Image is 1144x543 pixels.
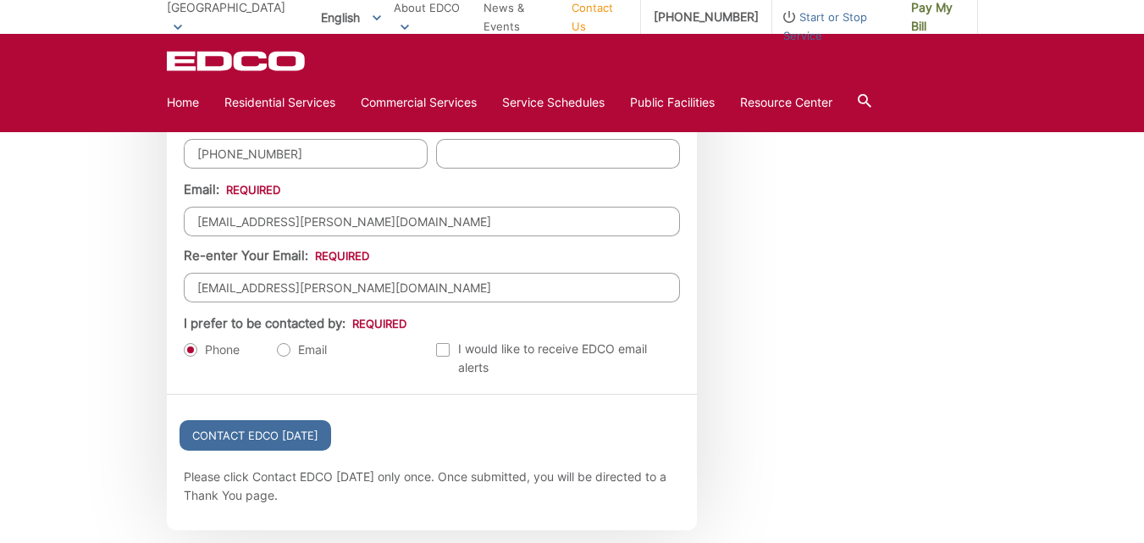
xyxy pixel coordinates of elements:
[184,182,280,197] label: Email:
[308,3,394,31] span: English
[167,51,307,71] a: EDCD logo. Return to the homepage.
[167,93,199,112] a: Home
[180,420,331,451] input: Contact EDCO [DATE]
[184,316,406,331] label: I prefer to be contacted by:
[224,93,335,112] a: Residential Services
[630,93,715,112] a: Public Facilities
[361,93,477,112] a: Commercial Services
[436,340,680,377] label: I would like to receive EDCO email alerts
[277,341,327,358] label: Email
[184,248,369,263] label: Re-enter Your Email:
[184,468,680,505] p: Please click Contact EDCO [DATE] only once. Once submitted, you will be directed to a Thank You p...
[184,341,240,358] label: Phone
[740,93,832,112] a: Resource Center
[502,93,605,112] a: Service Schedules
